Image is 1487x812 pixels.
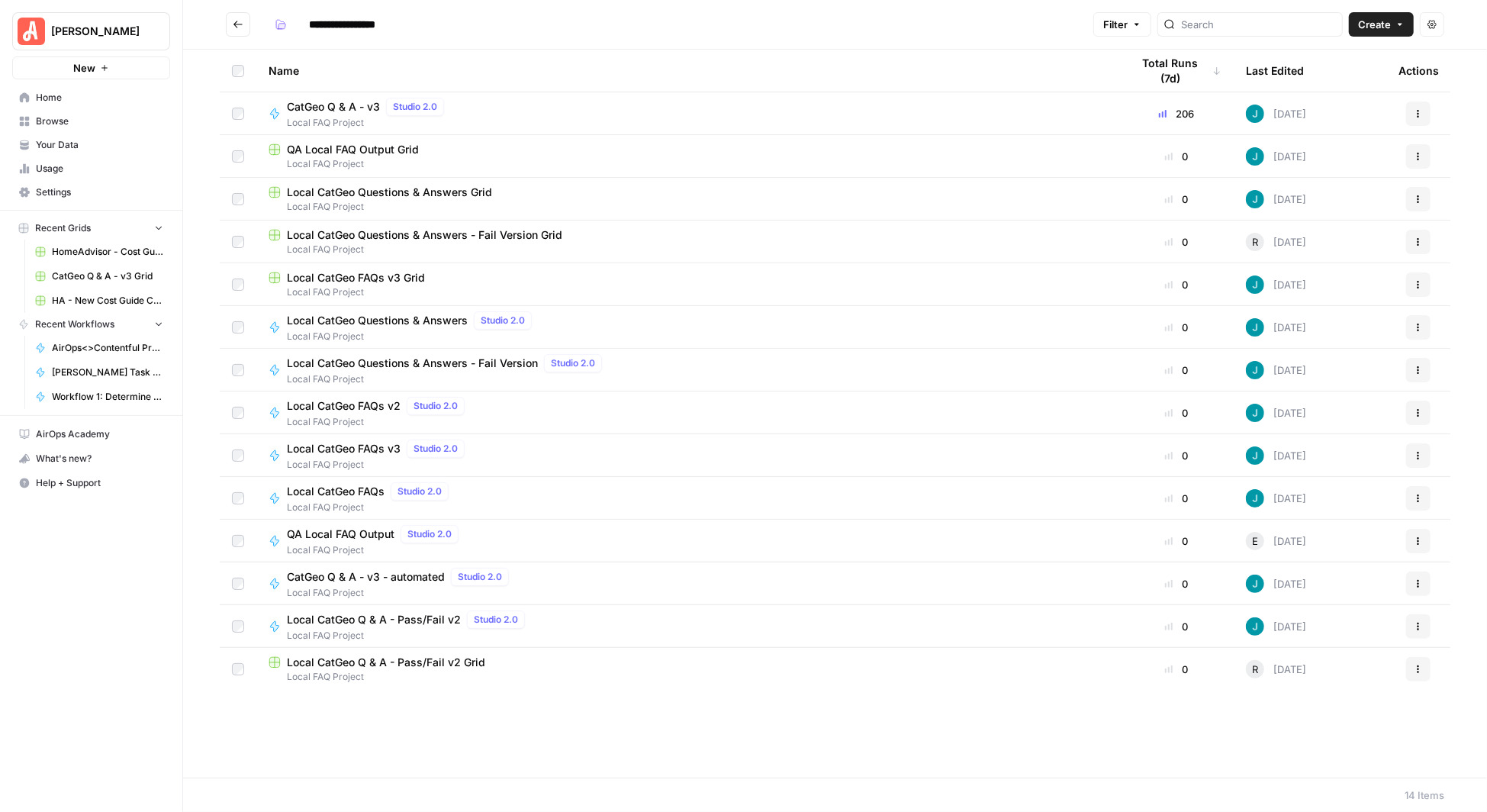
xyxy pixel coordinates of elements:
a: HA - New Cost Guide Creation Grid [28,288,170,313]
span: Usage [36,162,163,176]
img: gsxx783f1ftko5iaboo3rry1rxa5 [1246,404,1264,422]
div: 206 [1131,106,1221,121]
a: Local CatGeo Q & A - Pass/Fail v2Studio 2.0Local FAQ Project [269,611,1107,643]
img: gsxx783f1ftko5iaboo3rry1rxa5 [1246,318,1264,337]
div: 0 [1131,662,1221,677]
img: gsxx783f1ftko5iaboo3rry1rxa5 [1246,190,1264,208]
img: gsxx783f1ftko5iaboo3rry1rxa5 [1246,489,1264,507]
span: Studio 2.0 [458,570,502,584]
a: Local CatGeo FAQs v2Studio 2.0Local FAQ Project [269,397,1107,429]
button: Filter [1093,12,1151,37]
img: gsxx783f1ftko5iaboo3rry1rxa5 [1246,575,1264,593]
span: Create [1358,17,1391,32]
button: Help + Support [12,471,170,495]
div: What's new? [13,447,169,470]
div: 0 [1131,491,1221,506]
span: HomeAdvisor - Cost Guide Updates [52,245,163,259]
div: 0 [1131,192,1221,207]
span: New [73,60,95,76]
span: Local FAQ Project [287,501,455,514]
button: What's new? [12,446,170,471]
a: CatGeo Q & A - v3Studio 2.0Local FAQ Project [269,98,1107,130]
a: Browse [12,109,170,134]
a: Home [12,85,170,110]
span: Settings [36,185,163,199]
span: R [1252,234,1258,250]
span: Local CatGeo Questions & Answers Grid [287,185,492,200]
span: Local FAQ Project [287,116,450,130]
div: 0 [1131,533,1221,549]
a: CatGeo Q & A - v3 - automatedStudio 2.0Local FAQ Project [269,568,1107,600]
span: Browse [36,114,163,128]
span: CatGeo Q & A - v3 [287,99,380,114]
span: Local FAQ Project [287,415,471,429]
span: Studio 2.0 [414,442,458,456]
span: Studio 2.0 [474,613,518,627]
span: Your Data [36,138,163,152]
div: [DATE] [1246,275,1306,294]
span: Local FAQ Project [287,458,471,472]
span: Recent Workflows [35,317,114,331]
a: CatGeo Q & A - v3 Grid [28,264,170,288]
span: Filter [1103,17,1128,32]
div: 0 [1131,576,1221,591]
span: R [1252,662,1258,677]
button: Go back [226,12,250,37]
span: [PERSON_NAME] Task Tail New/ Update CG w/ Internal Links [52,366,163,379]
span: AirOps<>Contentful Pro Location Update Location Fix [52,341,163,355]
img: gsxx783f1ftko5iaboo3rry1rxa5 [1246,147,1264,166]
a: Local CatGeo Questions & Answers - Fail VersionStudio 2.0Local FAQ Project [269,354,1107,386]
a: Workflow 1: Determine & Apply Cost Changes [28,385,170,409]
span: HA - New Cost Guide Creation Grid [52,294,163,308]
span: Local FAQ Project [269,243,1107,256]
span: Recent Grids [35,221,91,235]
a: [PERSON_NAME] Task Tail New/ Update CG w/ Internal Links [28,360,170,385]
div: 0 [1131,320,1221,335]
div: 0 [1131,362,1221,378]
img: gsxx783f1ftko5iaboo3rry1rxa5 [1246,617,1264,636]
a: Local CatGeo Q & A - Pass/Fail v2 GridLocal FAQ Project [269,655,1107,684]
div: Actions [1398,50,1439,92]
span: Local FAQ Project [287,629,531,643]
img: gsxx783f1ftko5iaboo3rry1rxa5 [1246,105,1264,123]
span: Local CatGeo FAQs v3 Grid [287,270,425,285]
div: [DATE] [1246,575,1306,593]
a: AirOps Academy [12,422,170,446]
div: [DATE] [1246,532,1306,550]
span: Local CatGeo Questions & Answers - Fail Version Grid [287,227,562,243]
span: Local CatGeo Questions & Answers - Fail Version [287,356,538,371]
div: [DATE] [1246,318,1306,337]
div: [DATE] [1246,404,1306,422]
span: Local FAQ Project [269,670,1107,684]
a: QA Local FAQ Output GridLocal FAQ Project [269,142,1107,171]
a: Settings [12,180,170,205]
span: Local FAQ Project [287,543,465,557]
div: 0 [1131,448,1221,463]
img: gsxx783f1ftko5iaboo3rry1rxa5 [1246,275,1264,294]
span: CatGeo Q & A - v3 - automated [287,569,445,585]
span: Local FAQ Project [269,200,1107,214]
span: Studio 2.0 [407,527,452,541]
img: gsxx783f1ftko5iaboo3rry1rxa5 [1246,361,1264,379]
div: 0 [1131,405,1221,420]
div: 0 [1131,619,1221,634]
img: Angi Logo [18,18,45,45]
a: Local CatGeo FAQs v3Studio 2.0Local FAQ Project [269,440,1107,472]
a: Your Data [12,133,170,157]
span: Local CatGeo FAQs v2 [287,398,401,414]
a: AirOps<>Contentful Pro Location Update Location Fix [28,336,170,360]
span: Local CatGeo Q & A - Pass/Fail v2 Grid [287,655,485,670]
span: Local FAQ Project [269,157,1107,171]
div: 0 [1131,149,1221,164]
div: 14 Items [1405,788,1444,803]
div: [DATE] [1246,660,1306,678]
div: [DATE] [1246,190,1306,208]
span: Local FAQ Project [287,586,515,600]
span: Studio 2.0 [551,356,595,370]
span: QA Local FAQ Output [287,527,394,542]
span: Local CatGeo Q & A - Pass/Fail v2 [287,612,461,627]
span: Local CatGeo Questions & Answers [287,313,468,328]
div: [DATE] [1246,147,1306,166]
div: [DATE] [1246,361,1306,379]
div: Total Runs (7d) [1131,50,1221,92]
